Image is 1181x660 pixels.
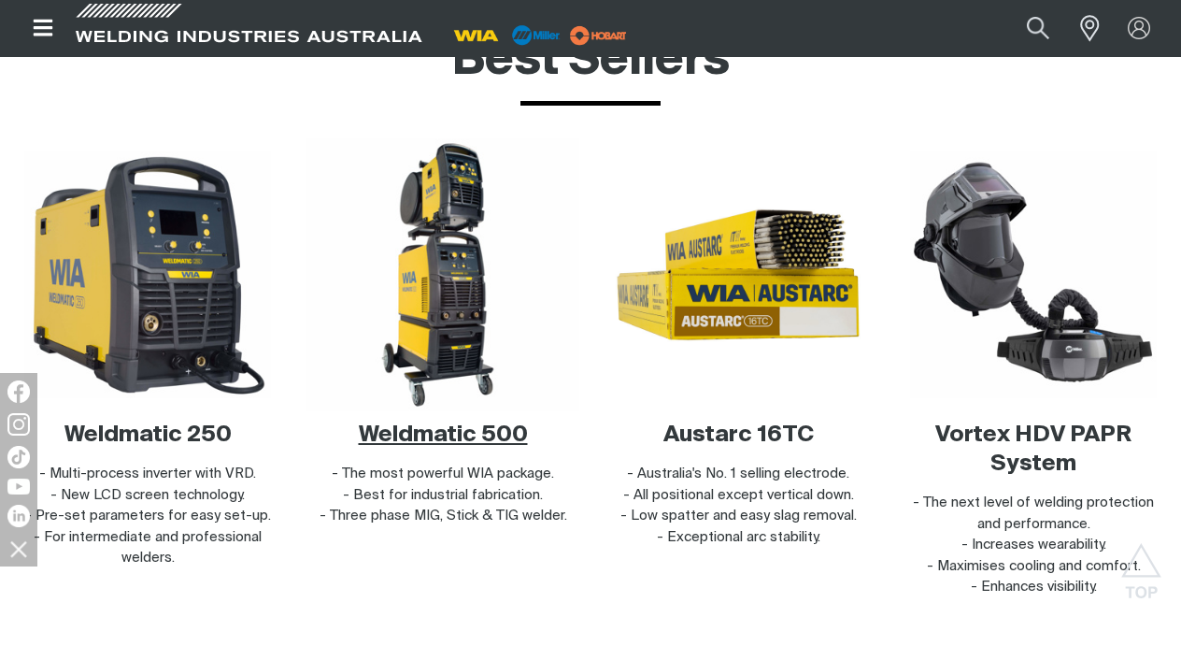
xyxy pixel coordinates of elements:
[359,423,528,446] a: Weldmatic 500
[564,22,633,50] img: miller
[7,446,30,468] img: TikTok
[663,423,814,446] a: Austarc 16TC
[910,151,1157,398] img: Miller Vortex HDV PAPR System
[320,151,566,398] a: Weldmatic 500
[1120,543,1162,585] button: Scroll to top
[7,505,30,527] img: LinkedIn
[615,151,861,398] img: Austarc 16TC
[983,7,1070,50] input: Product name or item number...
[1006,7,1070,50] button: Search products
[307,139,578,410] img: Weldmatic 500
[901,493,1166,598] p: - The next level of welding protection and performance. - Increases wearability. - Maximises cool...
[15,464,280,569] p: - Multi-process inverter with VRD. - New LCD screen technology. - Pre-set parameters for easy set...
[64,423,232,446] a: Weldmatic 250
[24,151,271,398] img: Weldmatic 250
[605,464,871,548] p: - Australia's No. 1 selling electrode. - All positional except vertical down. - Low spatter and e...
[3,533,35,565] img: hide socials
[452,37,730,84] span: Best Sellers
[7,413,30,436] img: Instagram
[7,479,30,495] img: YouTube
[310,464,576,527] p: - The most powerful WIA package. - Best for industrial fabrication. - Three phase MIG, Stick & TI...
[935,423,1131,475] a: Vortex HDV PAPR System
[7,380,30,403] img: Facebook
[564,28,633,42] a: miller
